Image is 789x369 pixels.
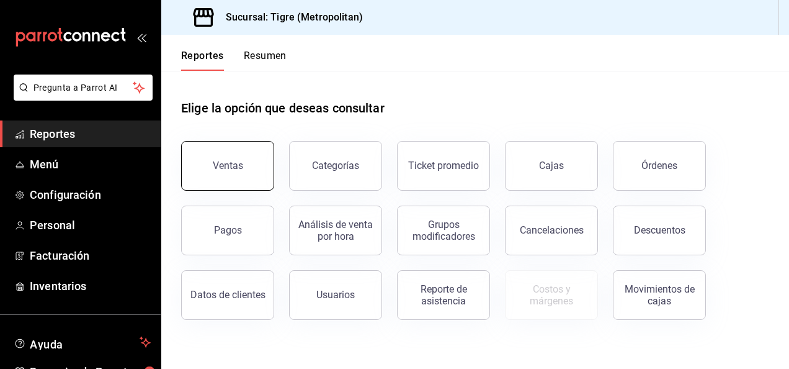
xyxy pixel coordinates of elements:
[30,158,59,171] font: Menú
[613,270,706,320] button: Movimientos de cajas
[9,90,153,103] a: Pregunta a Parrot AI
[539,160,564,171] div: Cajas
[505,206,598,255] button: Cancelaciones
[641,160,677,171] div: Órdenes
[213,160,243,171] div: Ventas
[621,283,698,307] div: Movimientos de cajas
[289,270,382,320] button: Usuarios
[216,10,363,25] h3: Sucursal: Tigre (Metropolitan)
[181,50,224,62] font: Reportes
[505,141,598,191] button: Cajas
[613,141,706,191] button: Órdenes
[30,219,75,232] font: Personal
[408,160,479,171] div: Ticket promedio
[181,50,287,71] div: Pestañas de navegación
[30,127,75,140] font: Reportes
[33,81,133,94] span: Pregunta a Parrot AI
[316,289,355,301] div: Usuarios
[136,32,146,42] button: open_drawer_menu
[397,206,490,255] button: Grupos modificadores
[181,99,385,117] h1: Elige la opción que deseas consultar
[181,206,274,255] button: Pagos
[613,206,706,255] button: Descuentos
[181,270,274,320] button: Datos de clientes
[14,75,153,101] button: Pregunta a Parrot AI
[289,141,382,191] button: Categorías
[289,206,382,255] button: Análisis de venta por hora
[405,283,482,307] div: Reporte de asistencia
[397,270,490,320] button: Reporte de asistencia
[513,283,590,307] div: Costos y márgenes
[520,224,584,236] div: Cancelaciones
[312,160,359,171] div: Categorías
[181,141,274,191] button: Ventas
[30,280,86,293] font: Inventarios
[505,270,598,320] button: Contrata inventarios para ver este reporte
[190,289,265,301] div: Datos de clientes
[214,224,242,236] div: Pagos
[397,141,490,191] button: Ticket promedio
[634,224,685,236] div: Descuentos
[30,249,89,262] font: Facturación
[30,335,135,350] span: Ayuda
[297,219,374,242] div: Análisis de venta por hora
[405,219,482,242] div: Grupos modificadores
[30,188,101,201] font: Configuración
[244,50,287,71] button: Resumen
